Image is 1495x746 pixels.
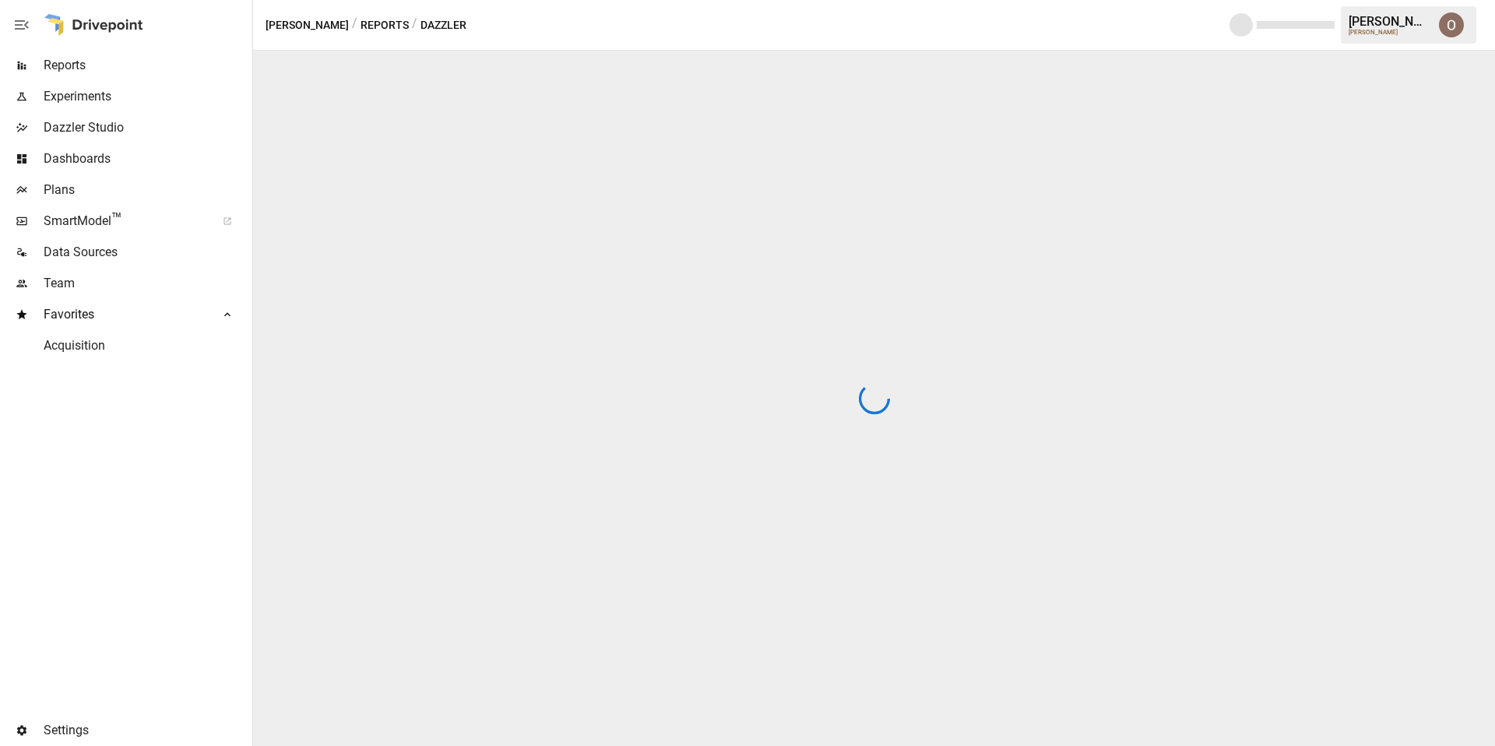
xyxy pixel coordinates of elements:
button: [PERSON_NAME] [266,16,349,35]
span: Favorites [44,305,206,324]
div: [PERSON_NAME] [1349,14,1430,29]
span: ™ [111,209,122,229]
span: SmartModel [44,212,206,230]
div: / [412,16,417,35]
button: Reports [361,16,409,35]
span: Experiments [44,87,249,106]
span: Dazzler Studio [44,118,249,137]
span: Acquisition [44,336,249,355]
span: Team [44,274,249,293]
span: Data Sources [44,243,249,262]
div: / [352,16,357,35]
span: Reports [44,56,249,75]
span: Settings [44,721,249,740]
img: Oleksii Flok [1439,12,1464,37]
span: Plans [44,181,249,199]
div: [PERSON_NAME] [1349,29,1430,36]
button: Oleksii Flok [1430,3,1473,47]
span: Dashboards [44,150,249,168]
